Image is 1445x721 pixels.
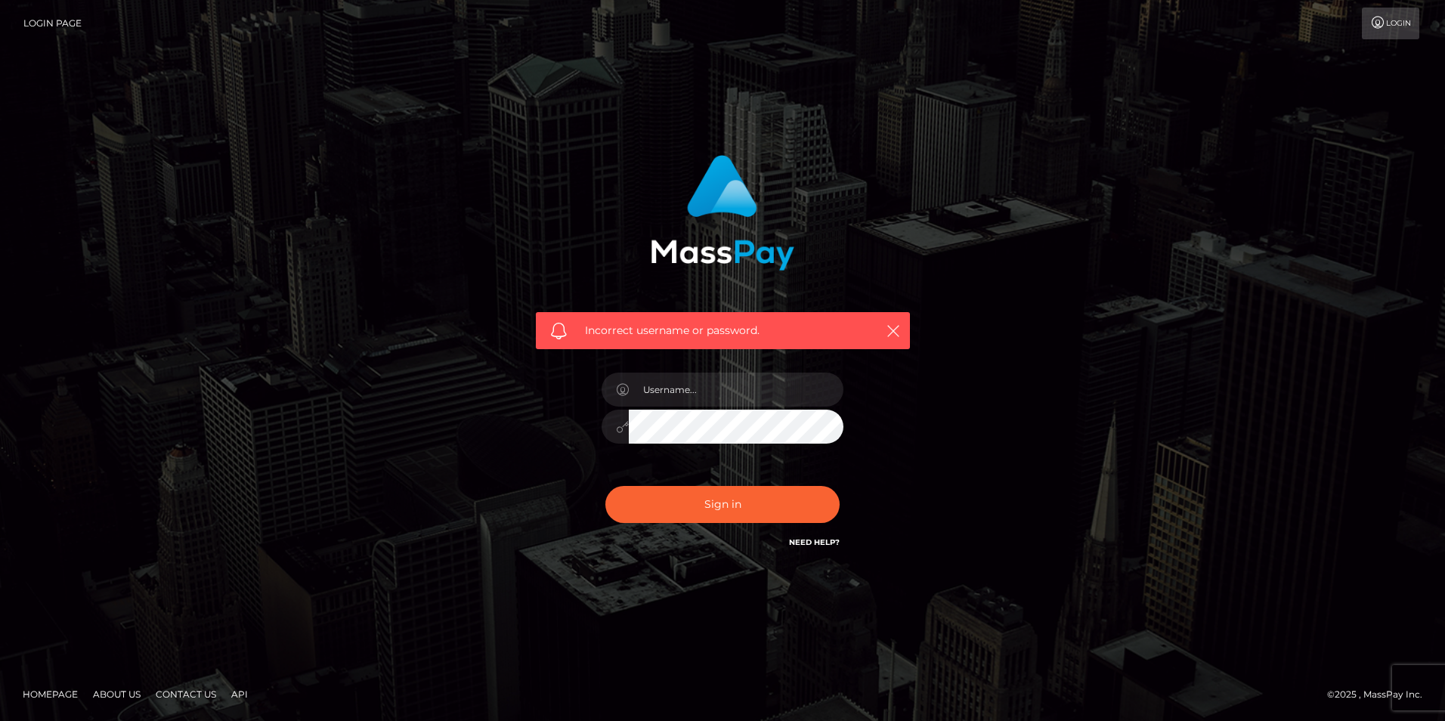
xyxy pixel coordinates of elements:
div: © 2025 , MassPay Inc. [1327,686,1434,703]
a: Homepage [17,682,84,706]
input: Username... [629,373,843,407]
a: About Us [87,682,147,706]
img: MassPay Login [651,155,794,271]
button: Sign in [605,486,840,523]
a: Login Page [23,8,82,39]
a: API [225,682,254,706]
span: Incorrect username or password. [585,323,861,339]
a: Need Help? [789,537,840,547]
a: Contact Us [150,682,222,706]
a: Login [1362,8,1419,39]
